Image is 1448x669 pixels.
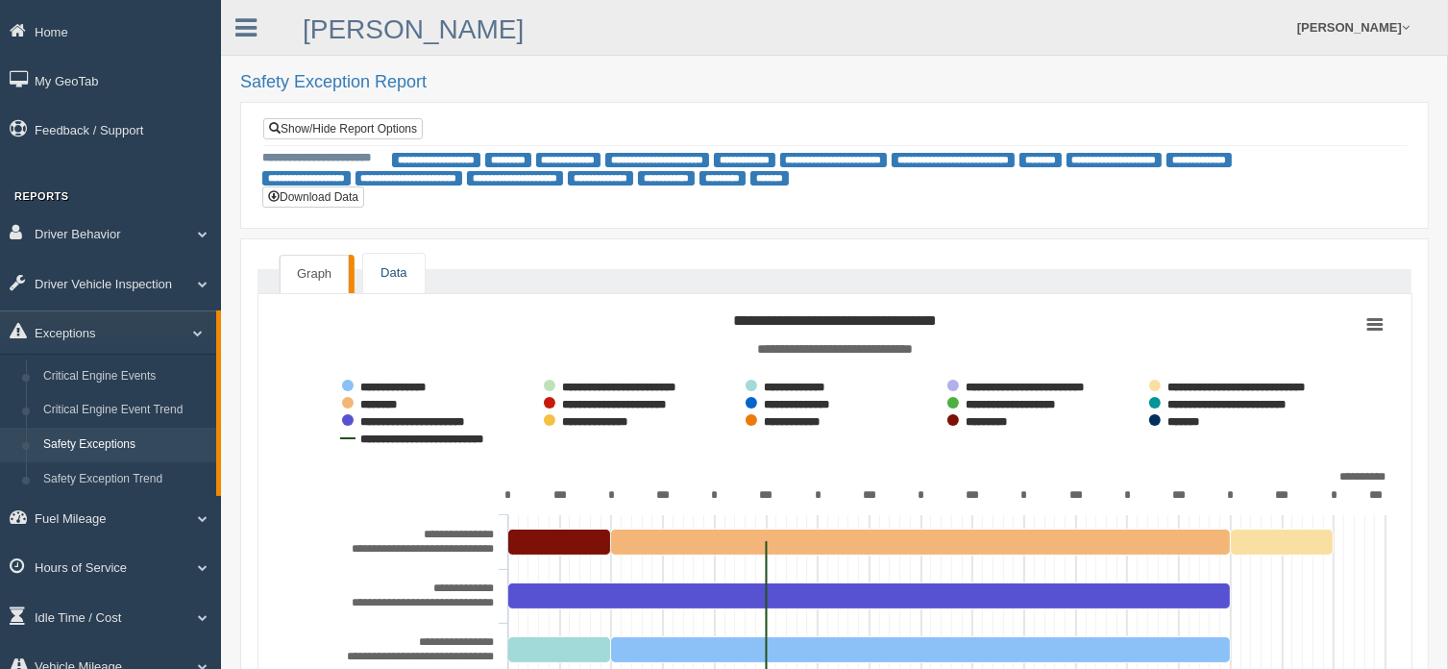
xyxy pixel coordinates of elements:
h2: Safety Exception Report [240,73,1429,92]
a: Critical Engine Event Trend [35,393,216,428]
a: Critical Engine Events [35,359,216,394]
a: Data [363,254,424,293]
a: Graph [280,255,349,293]
button: Download Data [262,186,364,208]
a: Safety Exceptions [35,428,216,462]
a: [PERSON_NAME] [303,14,524,44]
a: Safety Exception Trend [35,462,216,497]
a: Show/Hide Report Options [263,118,423,139]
